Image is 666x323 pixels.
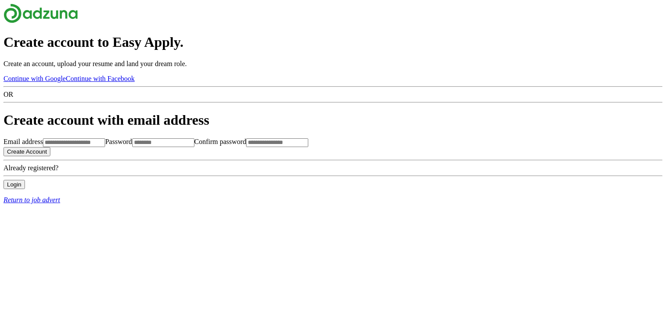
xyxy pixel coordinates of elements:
span: OR [4,91,13,98]
a: Return to job advert [4,196,662,204]
button: Login [4,180,25,189]
h1: Create account with email address [4,112,662,128]
span: Already registered? [4,164,59,172]
p: Create an account, upload your resume and land your dream role. [4,60,662,68]
button: Create Account [4,147,50,156]
a: Continue with Facebook [66,75,134,82]
label: Confirm password [194,138,247,145]
a: Login [4,180,25,188]
label: Password [105,138,132,145]
img: Adzuna logo [4,4,78,23]
h1: Create account to Easy Apply. [4,34,662,50]
a: Continue with Google [4,75,66,82]
label: Email address [4,138,43,145]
